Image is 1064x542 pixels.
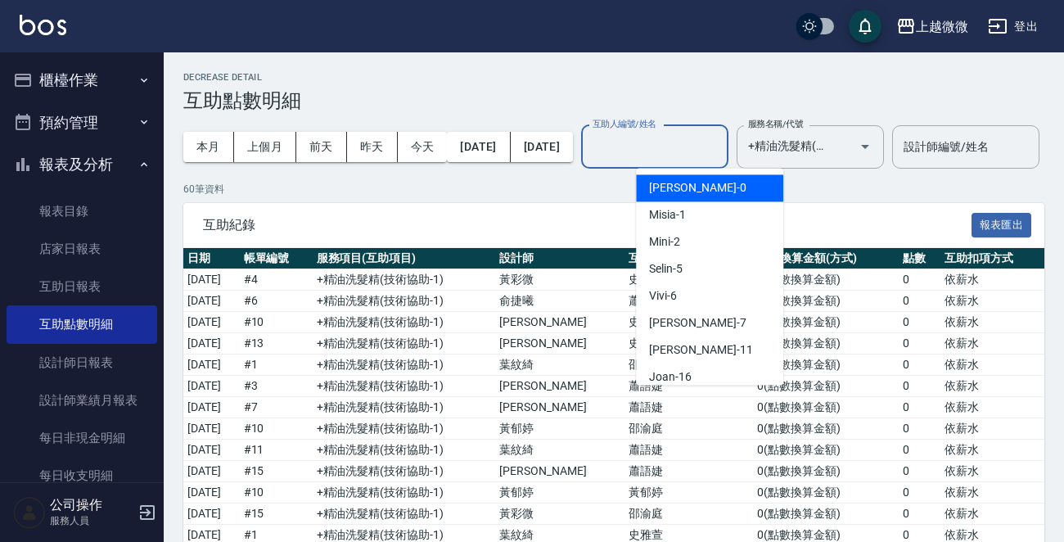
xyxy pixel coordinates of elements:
td: [PERSON_NAME] [495,397,624,418]
td: +精油洗髮精 ( 技術協助-1 ) [313,440,496,461]
td: 邵渝庭 [624,355,753,376]
button: [DATE] [511,132,573,162]
label: 互助人編號/姓名 [593,118,656,130]
td: [PERSON_NAME] [495,461,624,482]
td: 0 [899,418,940,440]
button: 報表匯出 [972,213,1032,238]
td: 依薪水 [940,269,1044,291]
span: Misia -1 [649,206,686,224]
td: 0 [899,291,940,312]
span: [PERSON_NAME] -0 [649,179,746,196]
button: 本月 [183,132,234,162]
td: [PERSON_NAME] [495,376,624,397]
td: [PERSON_NAME] [495,333,624,355]
td: 0 ( 點數換算金額 ) [753,269,899,291]
td: [DATE] [183,291,240,312]
td: # 13 [240,333,313,355]
th: 互助扣項方式 [940,248,1044,269]
td: 0 [899,269,940,291]
td: [DATE] [183,504,240,525]
a: 互助日報表 [7,268,157,305]
td: 依薪水 [940,291,1044,312]
td: 0 [899,461,940,482]
a: 設計師日報表 [7,344,157,382]
td: 黃彩微 [495,269,624,291]
td: 依薪水 [940,461,1044,482]
span: [PERSON_NAME] -7 [649,314,746,332]
td: 0 [899,312,940,333]
img: Logo [20,15,66,35]
td: 邵渝庭 [624,504,753,525]
td: 0 ( 點數換算金額 ) [753,397,899,418]
td: [DATE] [183,312,240,333]
th: 互助換算金額(方式) [753,248,899,269]
td: 蕭語婕 [624,461,753,482]
img: Person [13,496,46,529]
td: 蕭語婕 [624,440,753,461]
td: # 4 [240,269,313,291]
a: 每日收支明細 [7,457,157,495]
td: 0 [899,355,940,376]
button: Open [852,133,878,160]
span: Mini -2 [649,233,680,251]
h5: 公司操作 [50,497,133,513]
button: 登出 [981,11,1044,42]
td: +精油洗髮精 ( 技術協助-1 ) [313,461,496,482]
td: +精油洗髮精 ( 技術協助-1 ) [313,418,496,440]
td: 0 ( 點數換算金額 ) [753,440,899,461]
td: # 15 [240,461,313,482]
td: [DATE] [183,461,240,482]
td: 0 [899,376,940,397]
td: 葉紋綺 [495,355,624,376]
td: [DATE] [183,482,240,504]
td: 葉紋綺 [495,440,624,461]
h2: Decrease Detail [183,72,1044,83]
span: 互助紀錄 [203,217,972,233]
span: Selin -5 [649,260,683,278]
td: 0 [899,504,940,525]
a: 每日非現金明細 [7,419,157,457]
td: # 10 [240,312,313,333]
td: +精油洗髮精 ( 技術協助-1 ) [313,504,496,525]
td: 0 [899,333,940,355]
td: # 10 [240,482,313,504]
button: 昨天 [347,132,398,162]
td: 依薪水 [940,312,1044,333]
span: Vivi -6 [649,287,677,305]
button: save [849,10,881,43]
button: 前天 [296,132,347,162]
td: 依薪水 [940,482,1044,504]
td: 史雅萱 [624,312,753,333]
td: 史雅萱 [624,333,753,355]
td: 0 ( 點數換算金額 ) [753,504,899,525]
td: 0 ( 點數換算金額 ) [753,418,899,440]
td: # 11 [240,440,313,461]
button: 預約管理 [7,102,157,144]
td: 依薪水 [940,418,1044,440]
td: 依薪水 [940,504,1044,525]
td: 黃郁婷 [495,418,624,440]
p: 服務人員 [50,513,133,528]
td: 依薪水 [940,355,1044,376]
td: +精油洗髮精 ( 技術協助-1 ) [313,355,496,376]
td: 依薪水 [940,440,1044,461]
td: 依薪水 [940,376,1044,397]
span: Joan -16 [649,368,692,386]
td: 蕭語婕 [624,376,753,397]
td: [DATE] [183,440,240,461]
h3: 互助點數明細 [183,89,1044,112]
td: 0 [899,440,940,461]
td: [DATE] [183,397,240,418]
span: [PERSON_NAME] -11 [649,341,752,359]
td: 0 ( 點數換算金額 ) [753,376,899,397]
td: # 10 [240,418,313,440]
td: 俞捷曦 [495,291,624,312]
td: 0 ( 點數換算金額 ) [753,461,899,482]
td: +精油洗髮精 ( 技術協助-1 ) [313,397,496,418]
td: 0 ( 點數換算金額 ) [753,333,899,355]
td: +精油洗髮精 ( 技術協助-1 ) [313,376,496,397]
td: +精油洗髮精 ( 技術協助-1 ) [313,312,496,333]
td: +精油洗髮精 ( 技術協助-1 ) [313,269,496,291]
td: 黃郁婷 [624,482,753,504]
td: [DATE] [183,355,240,376]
